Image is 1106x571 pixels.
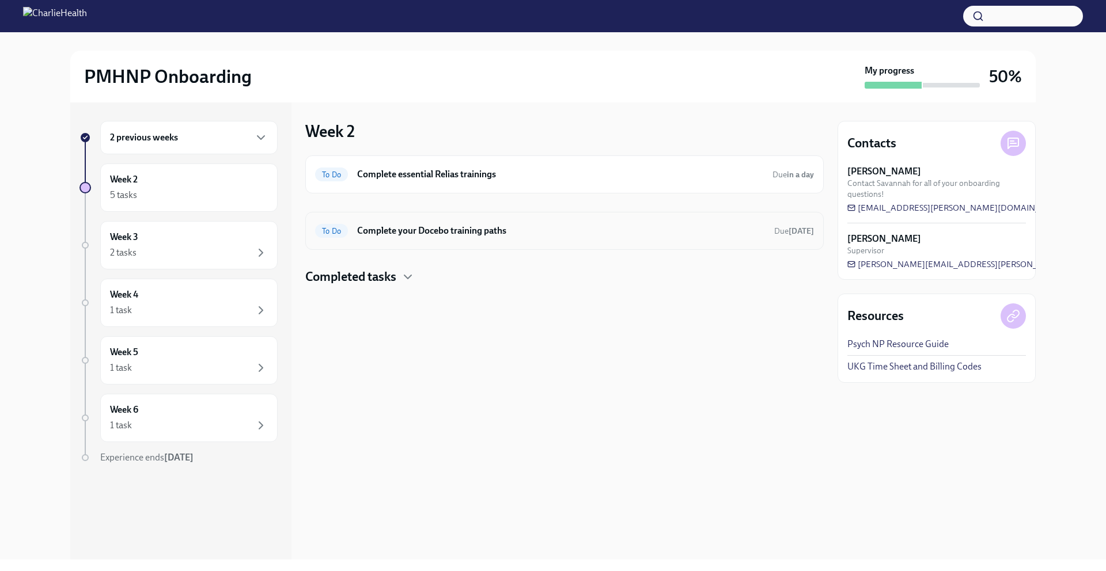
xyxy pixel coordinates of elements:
a: Week 25 tasks [79,163,278,212]
div: 1 task [110,419,132,432]
strong: in a day [787,170,814,180]
div: 2 tasks [110,246,137,259]
span: Due [772,170,814,180]
a: To DoComplete essential Relias trainingsDuein a day [315,165,814,184]
h6: Week 3 [110,231,138,243]
h6: Complete essential Relias trainings [357,168,763,181]
h4: Resources [847,307,904,325]
span: Due [774,226,814,236]
div: 5 tasks [110,189,137,201]
div: 1 task [110,304,132,317]
div: 1 task [110,361,132,374]
span: Experience ends [100,452,194,463]
h6: 2 previous weeks [110,131,178,144]
a: Week 41 task [79,279,278,327]
span: Supervisor [847,245,884,256]
h6: Week 4 [110,288,138,301]
h3: Week 2 [305,121,355,142]
h4: Completed tasks [305,268,396,285]
h6: Week 2 [110,173,138,186]
a: [EMAIL_ADDRESS][PERSON_NAME][DOMAIN_NAME] [847,202,1067,214]
strong: My progress [865,64,914,77]
strong: [PERSON_NAME] [847,233,921,245]
a: Week 51 task [79,336,278,385]
h6: Complete your Docebo training paths [357,224,765,237]
h4: Contacts [847,135,896,152]
span: September 30th, 2025 08:00 [774,226,814,237]
h6: Week 6 [110,403,138,416]
h3: 50% [989,66,1022,87]
h2: PMHNP Onboarding [84,65,252,88]
div: Completed tasks [305,268,824,285]
a: Week 61 task [79,394,278,442]
span: September 27th, 2025 08:00 [772,169,814,180]
h6: Week 5 [110,346,138,359]
span: To Do [315,170,348,179]
img: CharlieHealth [23,7,87,25]
a: To DoComplete your Docebo training pathsDue[DATE] [315,222,814,240]
a: Psych NP Resource Guide [847,338,949,351]
div: 2 previous weeks [100,121,278,154]
a: UKG Time Sheet and Billing Codes [847,360,982,373]
a: Week 32 tasks [79,221,278,269]
strong: [DATE] [789,226,814,236]
strong: [DATE] [164,452,194,463]
strong: [PERSON_NAME] [847,165,921,178]
span: Contact Savannah for all of your onboarding questions! [847,178,1026,200]
span: To Do [315,227,348,235]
